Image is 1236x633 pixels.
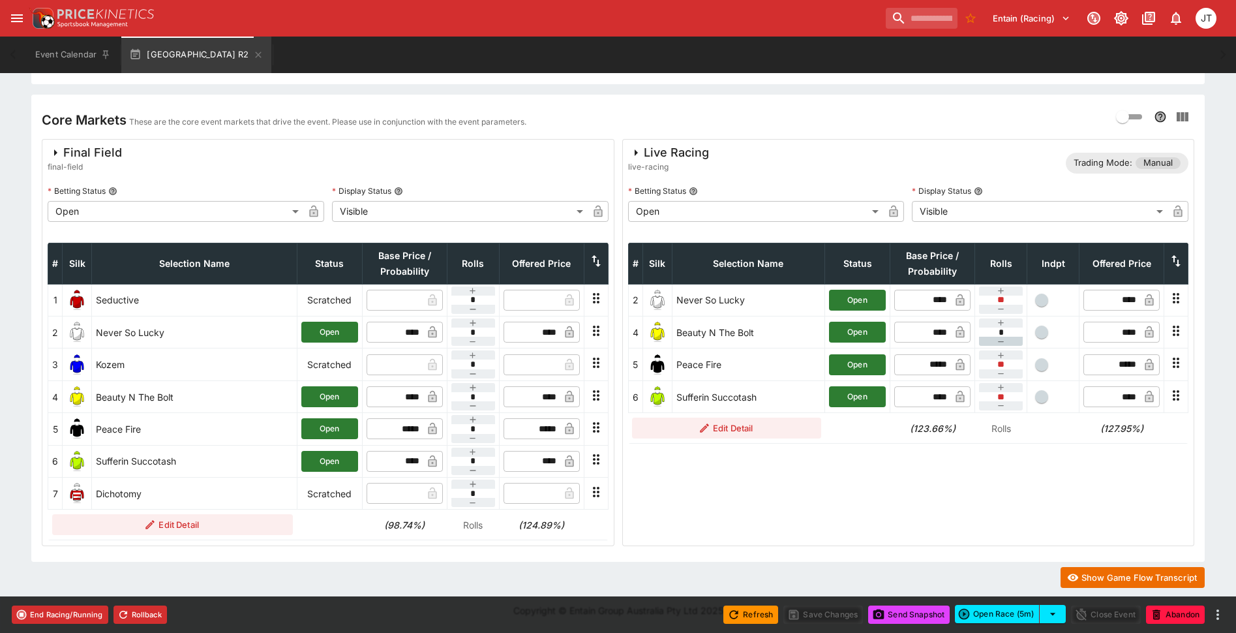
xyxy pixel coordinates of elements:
div: Open [48,201,303,222]
td: 7 [48,478,63,510]
td: 4 [628,316,642,348]
button: Edit Detail [52,514,294,535]
button: Event Calendar [27,37,119,73]
span: final-field [48,161,122,174]
p: Display Status [912,185,971,196]
img: PriceKinetics Logo [29,5,55,31]
div: Visible [332,201,588,222]
th: Silk [63,243,92,284]
th: Base Price / Probability [362,243,447,284]
td: Seductive [92,284,297,316]
th: Base Price / Probability [890,243,975,284]
button: Open [829,354,886,375]
td: 5 [48,413,63,445]
th: # [48,243,63,284]
td: Peace Fire [672,348,825,380]
span: Manual [1136,157,1181,170]
p: Betting Status [628,185,686,196]
button: Edit Detail [632,418,821,439]
button: Send Snapshot [868,606,950,624]
th: Silk [642,243,672,284]
button: Open [829,322,886,343]
button: Documentation [1137,7,1160,30]
td: 3 [48,348,63,380]
td: 4 [48,380,63,412]
img: runner 2 [67,322,87,343]
td: 2 [628,284,642,316]
button: Toggle light/dark mode [1109,7,1133,30]
button: Open [829,386,886,407]
td: Sufferin Succotash [672,380,825,412]
th: Independent [1027,243,1079,284]
input: search [886,8,957,29]
td: Sufferin Succotash [92,445,297,477]
img: PriceKinetics [57,9,154,19]
button: Select Tenant [985,8,1078,29]
button: select merge strategy [1040,605,1066,623]
button: Connected to PK [1082,7,1106,30]
th: Selection Name [92,243,297,284]
th: Offered Price [1079,243,1164,284]
p: Scratched [301,293,358,307]
p: Display Status [332,185,391,196]
img: runner 5 [647,354,668,375]
th: Offered Price [499,243,584,284]
div: Josh Tanner [1196,8,1216,29]
img: runner 4 [647,322,668,343]
button: Rollback [113,606,167,624]
h4: Core Markets [42,112,127,129]
div: Open [628,201,884,222]
button: Betting Status [689,187,698,196]
th: # [628,243,642,284]
button: Notifications [1164,7,1188,30]
img: runner 6 [67,451,87,472]
div: Live Racing [628,145,709,161]
td: Dichotomy [92,478,297,510]
p: Scratched [301,487,358,501]
button: Show Game Flow Transcript [1061,567,1205,588]
th: Rolls [447,243,499,284]
button: Open [301,386,358,407]
button: No Bookmarks [960,8,981,29]
button: Josh Tanner [1192,4,1220,33]
img: Sportsbook Management [57,22,128,27]
button: Refresh [723,606,778,624]
td: Kozem [92,348,297,380]
td: 6 [628,380,642,412]
th: Status [825,243,890,284]
span: live-racing [628,161,709,174]
button: more [1210,607,1226,623]
button: Open [301,322,358,343]
img: runner 2 [647,290,668,311]
button: Open Race (5m) [955,605,1040,623]
div: Final Field [48,145,122,161]
button: [GEOGRAPHIC_DATA] R2 [121,37,271,73]
button: Abandon [1146,606,1205,624]
button: open drawer [5,7,29,30]
button: Display Status [974,187,983,196]
img: runner 5 [67,418,87,439]
h6: (124.89%) [503,518,580,532]
button: End Racing/Running [12,606,108,624]
h6: (127.95%) [1083,422,1160,435]
p: Scratched [301,358,358,371]
td: 1 [48,284,63,316]
button: Display Status [394,187,403,196]
div: split button [955,605,1066,623]
img: runner 6 [647,386,668,407]
h6: (123.66%) [894,422,971,435]
td: Peace Fire [92,413,297,445]
h6: (98.74%) [366,518,443,532]
button: Open [301,418,358,439]
td: 2 [48,316,63,348]
p: Trading Mode: [1074,157,1132,170]
td: Beauty N The Bolt [92,380,297,412]
p: Rolls [451,518,495,532]
p: Betting Status [48,185,106,196]
th: Status [297,243,362,284]
p: These are the core event markets that drive the event. Please use in conjunction with the event p... [129,116,526,129]
td: Never So Lucky [92,316,297,348]
div: Visible [912,201,1168,222]
td: Beauty N The Bolt [672,316,825,348]
img: runner 7 [67,483,87,504]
